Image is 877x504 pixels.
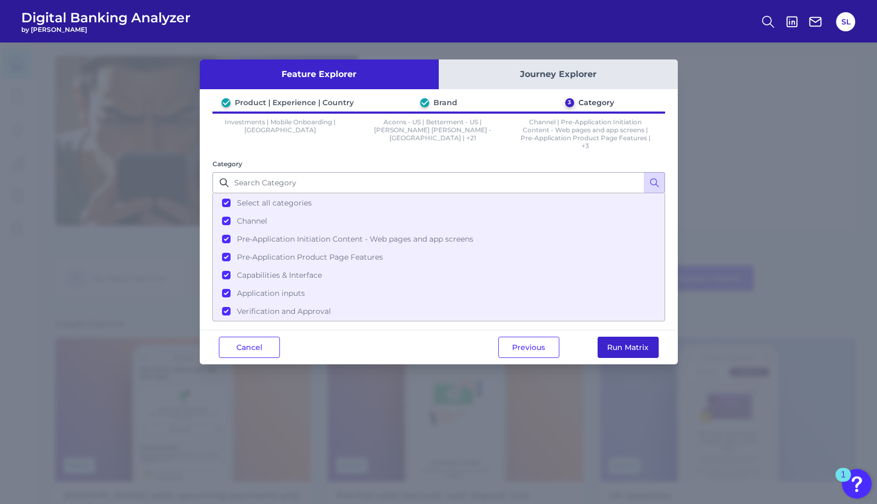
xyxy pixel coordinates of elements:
[237,288,305,298] span: Application inputs
[212,118,348,150] p: Investments | Mobile Onboarding | [GEOGRAPHIC_DATA]
[214,266,664,284] button: Capabilities & Interface
[598,337,659,358] button: Run Matrix
[237,306,331,316] span: Verification and Approval
[200,59,439,89] button: Feature Explorer
[219,337,280,358] button: Cancel
[518,118,654,150] p: Channel | Pre-Application Initiation Content - Web pages and app screens | Pre-Application Produc...
[237,252,383,262] span: Pre-Application Product Page Features
[212,172,665,193] input: Search Category
[237,198,312,208] span: Select all categories
[565,98,574,107] div: 3
[212,160,242,168] label: Category
[836,12,855,31] button: SL
[237,270,322,280] span: Capabilities & Interface
[235,98,354,107] div: Product | Experience | Country
[841,475,846,489] div: 1
[433,98,457,107] div: Brand
[214,212,664,230] button: Channel
[214,302,664,320] button: Verification and Approval
[439,59,678,89] button: Journey Explorer
[214,194,664,212] button: Select all categories
[842,469,872,499] button: Open Resource Center, 1 new notification
[21,10,191,25] span: Digital Banking Analyzer
[214,248,664,266] button: Pre-Application Product Page Features
[237,216,267,226] span: Channel
[365,118,501,150] p: Acorns - US | Betterment - US | [PERSON_NAME] [PERSON_NAME] - [GEOGRAPHIC_DATA] | +21
[578,98,614,107] div: Category
[214,284,664,302] button: Application inputs
[214,230,664,248] button: Pre-Application Initiation Content - Web pages and app screens
[21,25,191,33] span: by [PERSON_NAME]
[237,234,473,244] span: Pre-Application Initiation Content - Web pages and app screens
[498,337,559,358] button: Previous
